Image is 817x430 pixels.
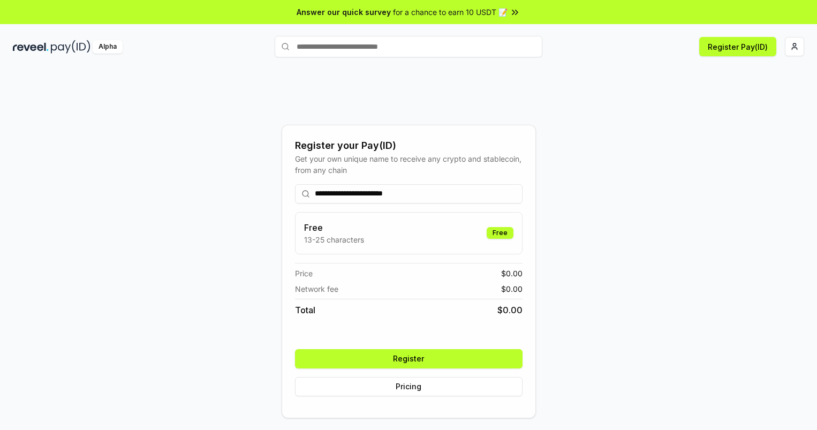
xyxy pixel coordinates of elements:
[295,349,523,368] button: Register
[51,40,90,54] img: pay_id
[501,283,523,295] span: $ 0.00
[304,221,364,234] h3: Free
[699,37,776,56] button: Register Pay(ID)
[295,153,523,176] div: Get your own unique name to receive any crypto and stablecoin, from any chain
[295,268,313,279] span: Price
[295,377,523,396] button: Pricing
[487,227,513,239] div: Free
[295,283,338,295] span: Network fee
[13,40,49,54] img: reveel_dark
[497,304,523,316] span: $ 0.00
[393,6,508,18] span: for a chance to earn 10 USDT 📝
[295,304,315,316] span: Total
[93,40,123,54] div: Alpha
[297,6,391,18] span: Answer our quick survey
[304,234,364,245] p: 13-25 characters
[295,138,523,153] div: Register your Pay(ID)
[501,268,523,279] span: $ 0.00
